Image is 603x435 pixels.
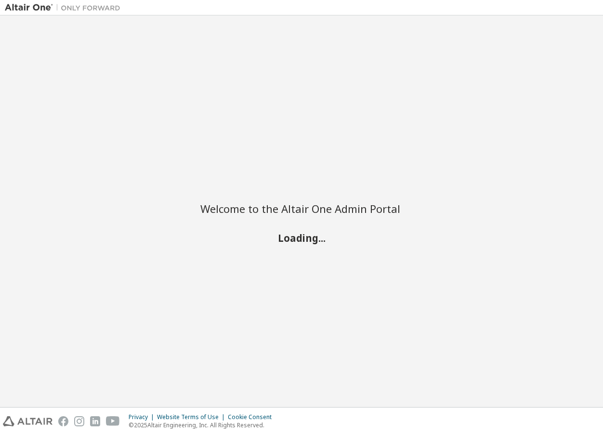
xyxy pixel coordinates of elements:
[129,421,277,429] p: © 2025 Altair Engineering, Inc. All Rights Reserved.
[200,202,403,215] h2: Welcome to the Altair One Admin Portal
[58,416,68,426] img: facebook.svg
[200,231,403,244] h2: Loading...
[106,416,120,426] img: youtube.svg
[74,416,84,426] img: instagram.svg
[90,416,100,426] img: linkedin.svg
[3,416,52,426] img: altair_logo.svg
[129,413,157,421] div: Privacy
[157,413,228,421] div: Website Terms of Use
[228,413,277,421] div: Cookie Consent
[5,3,125,13] img: Altair One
